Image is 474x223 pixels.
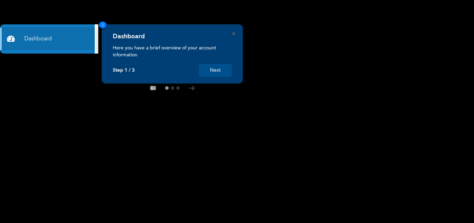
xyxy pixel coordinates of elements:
p: Step 1 / 3 [113,67,135,73]
span: 1 [99,22,107,28]
button: Close [232,32,235,35]
p: Here you have a brief overview of your account information [113,45,232,58]
h4: Dashboard [113,33,145,40]
button: Next [199,64,232,77]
